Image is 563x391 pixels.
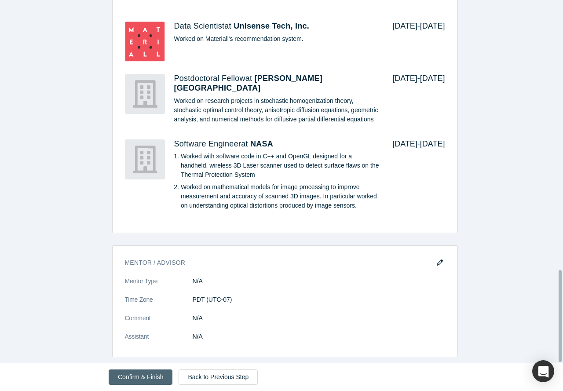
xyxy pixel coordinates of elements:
[181,152,380,179] p: Worked with software code in C++ and OpenGL designed for a handheld, wireless 3D Laser scanner us...
[174,22,380,31] h4: Data Scientist at
[125,74,165,114] img: McGill University's Logo
[125,139,165,179] img: NASA's Logo
[193,295,445,304] dd: PDT (UTC-07)
[109,369,172,385] button: Confirm & Finish
[174,139,380,149] h4: Software Engineer at
[125,332,193,351] dt: Assistant
[380,74,445,127] div: [DATE] - [DATE]
[179,369,258,385] a: Back to Previous Step
[125,277,193,295] dt: Mentor Type
[193,277,445,286] dd: N/A
[125,295,193,314] dt: Time Zone
[250,139,273,148] a: NASA
[174,74,380,93] h4: Postdoctoral Fellow at
[125,314,193,332] dt: Comment
[125,22,165,62] img: Unisense Tech, Inc.'s Logo
[380,22,445,62] div: [DATE] - [DATE]
[181,183,380,210] p: Worked on mathematical models for image processing to improve measurement and accuracy of scanned...
[193,332,445,341] dd: N/A
[234,22,309,30] a: Unisense Tech, Inc.
[174,96,380,124] p: Worked on research projects in stochastic homogenization theory, stochastic optimal control theor...
[174,74,323,92] a: [PERSON_NAME][GEOGRAPHIC_DATA]
[174,34,380,44] p: Worked on Materiall's recommendation system.
[125,258,433,267] h3: Mentor / Advisor
[380,139,445,221] div: [DATE] - [DATE]
[193,314,445,323] dd: N/A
